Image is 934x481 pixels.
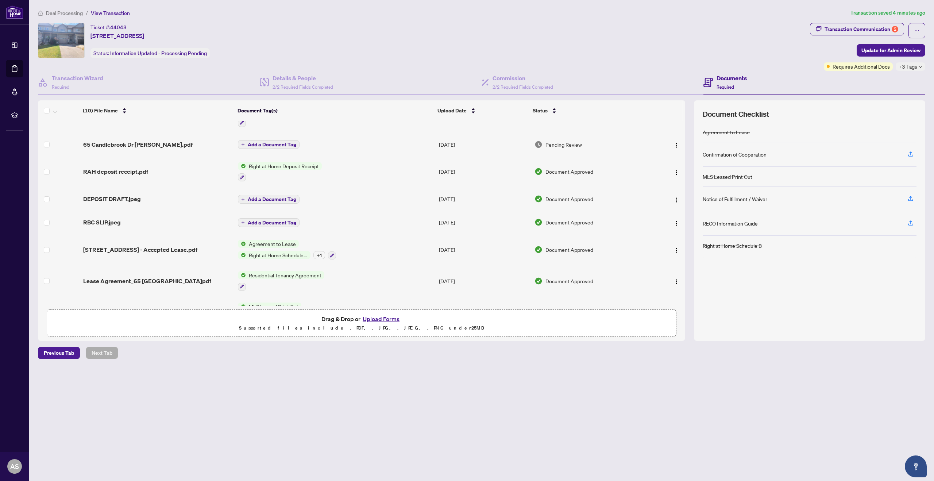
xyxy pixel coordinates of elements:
[238,240,336,259] button: Status IconAgreement to LeaseStatus IconRight at Home Schedule B+1
[671,244,682,255] button: Logo
[671,216,682,228] button: Logo
[241,143,245,146] span: plus
[91,10,130,16] span: View Transaction
[38,347,80,359] button: Previous Tab
[436,234,532,265] td: [DATE]
[246,251,310,259] span: Right at Home Schedule B
[703,195,767,203] div: Notice of Fulfillment / Waiver
[246,303,301,311] span: MLS Leased Print Out
[437,107,467,115] span: Upload Date
[90,48,210,58] div: Status:
[235,100,435,121] th: Document Tag(s)
[534,141,543,149] img: Document Status
[703,109,769,119] span: Document Checklist
[534,277,543,285] img: Document Status
[273,84,333,90] span: 2/2 Required Fields Completed
[717,74,747,82] h4: Documents
[38,23,84,58] img: IMG-E12247435_1.jpg
[238,240,246,248] img: Status Icon
[52,84,69,90] span: Required
[86,347,118,359] button: Next Tab
[246,271,324,279] span: Residential Tenancy Agreement
[238,195,300,204] button: Add a Document Tag
[238,251,246,259] img: Status Icon
[52,74,103,82] h4: Transaction Wizard
[238,194,300,204] button: Add a Document Tag
[919,65,922,69] span: down
[436,156,532,188] td: [DATE]
[703,150,767,158] div: Confirmation of Cooperation
[436,265,532,297] td: [DATE]
[857,44,925,57] button: Update for Admin Review
[46,10,83,16] span: Deal Processing
[493,84,553,90] span: 2/2 Required Fields Completed
[436,297,532,328] td: [DATE]
[861,45,921,56] span: Update for Admin Review
[671,193,682,205] button: Logo
[436,133,532,156] td: [DATE]
[47,310,676,337] span: Drag & Drop orUpload FormsSupported files include .PDF, .JPG, .JPEG, .PNG under25MB
[110,50,207,57] span: Information Updated - Processing Pending
[238,271,246,279] img: Status Icon
[545,168,593,176] span: Document Approved
[10,461,19,472] span: AS
[545,218,593,226] span: Document Approved
[238,140,300,149] button: Add a Document Tag
[83,218,121,227] span: RBC SLIP.jpeg
[436,211,532,234] td: [DATE]
[671,275,682,287] button: Logo
[703,128,750,136] div: Agreement to Lease
[850,9,925,17] article: Transaction saved 4 minutes ago
[671,139,682,150] button: Logo
[248,197,296,202] span: Add a Document Tag
[534,168,543,176] img: Document Status
[80,100,234,121] th: (10) File Name
[83,245,197,254] span: [STREET_ADDRESS] - Accepted Lease.pdf
[674,247,679,253] img: Logo
[90,31,144,40] span: [STREET_ADDRESS]
[674,142,679,148] img: Logo
[238,162,246,170] img: Status Icon
[238,162,322,182] button: Status IconRight at Home Deposit Receipt
[313,251,325,259] div: + 1
[38,11,43,16] span: home
[241,197,245,201] span: plus
[238,218,300,227] button: Add a Document Tag
[83,140,193,149] span: 65 Candlebrook Dr [PERSON_NAME].pdf
[833,62,890,70] span: Requires Additional Docs
[321,314,402,324] span: Drag & Drop or
[493,74,553,82] h4: Commission
[545,195,593,203] span: Document Approved
[90,23,127,31] div: Ticket #:
[825,23,898,35] div: Transaction Communication
[674,197,679,203] img: Logo
[6,5,23,19] img: logo
[810,23,904,35] button: Transaction Communication2
[241,221,245,224] span: plus
[530,100,649,121] th: Status
[436,187,532,211] td: [DATE]
[238,303,301,322] button: Status IconMLS Leased Print Out
[246,240,299,248] span: Agreement to Lease
[83,195,141,203] span: DEPOSIT DRAFT.jpeg
[248,142,296,147] span: Add a Document Tag
[86,9,88,17] li: /
[83,277,211,285] span: Lease Agreement_65 [GEOGRAPHIC_DATA]pdf
[360,314,402,324] button: Upload Forms
[703,219,758,227] div: RECO Information Guide
[545,277,593,285] span: Document Approved
[674,279,679,285] img: Logo
[671,166,682,177] button: Logo
[703,242,762,250] div: Right at Home Schedule B
[905,455,927,477] button: Open asap
[534,195,543,203] img: Document Status
[51,324,672,332] p: Supported files include .PDF, .JPG, .JPEG, .PNG under 25 MB
[534,218,543,226] img: Document Status
[83,167,148,176] span: RAH deposit receipt.pdf
[238,303,246,311] img: Status Icon
[246,162,322,170] span: Right at Home Deposit Receipt
[110,24,127,31] span: 44043
[703,173,752,181] div: MLS Leased Print Out
[533,107,548,115] span: Status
